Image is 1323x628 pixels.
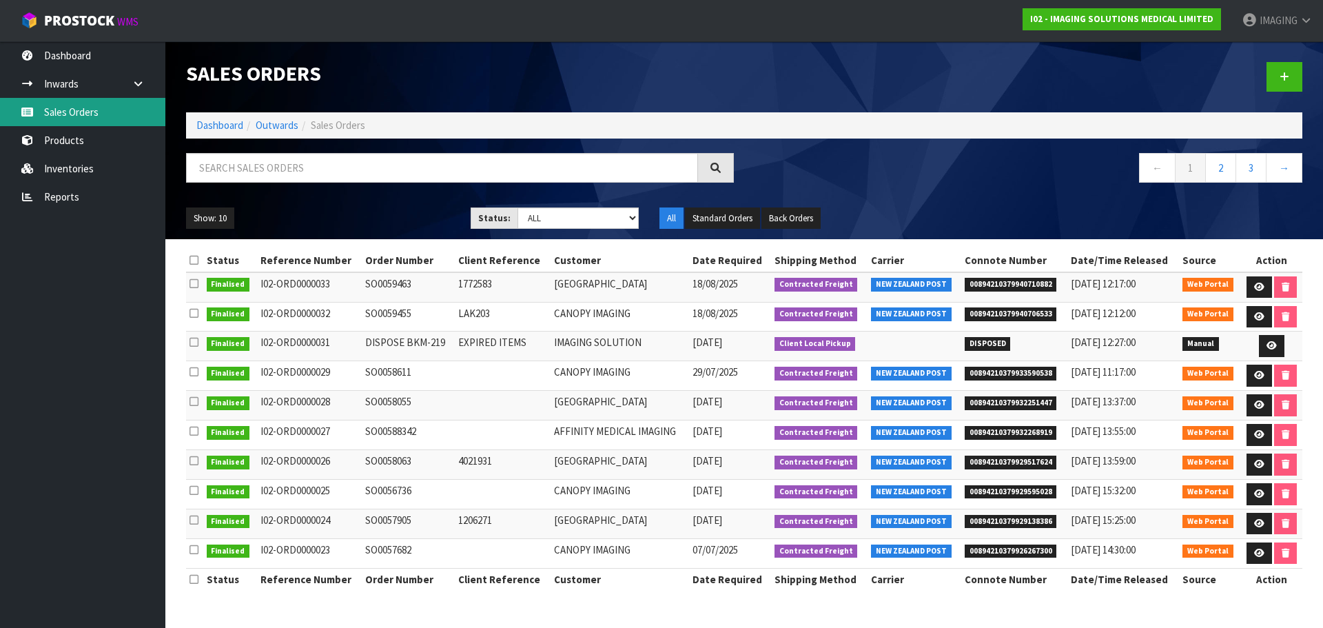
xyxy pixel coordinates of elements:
[455,250,551,272] th: Client Reference
[1182,337,1219,351] span: Manual
[257,250,362,272] th: Reference Number
[257,509,362,538] td: I02-ORD0000024
[871,396,952,410] span: NEW ZEALAND POST
[203,250,257,272] th: Status
[362,538,455,568] td: SO0057682
[362,480,455,509] td: SO0056736
[693,395,722,408] span: [DATE]
[693,454,722,467] span: [DATE]
[455,332,551,361] td: EXPIRED ITEMS
[871,515,952,529] span: NEW ZEALAND POST
[1241,568,1302,590] th: Action
[868,568,961,590] th: Carrier
[1071,543,1136,556] span: [DATE] 14:30:00
[771,568,868,590] th: Shipping Method
[965,307,1057,321] span: 00894210379940706533
[455,450,551,480] td: 4021931
[551,332,689,361] td: IMAGING SOLUTION
[207,396,250,410] span: Finalised
[551,450,689,480] td: [GEOGRAPHIC_DATA]
[693,425,722,438] span: [DATE]
[659,207,684,230] button: All
[871,426,952,440] span: NEW ZEALAND POST
[965,278,1057,292] span: 00894210379940710882
[771,250,868,272] th: Shipping Method
[362,450,455,480] td: SO0058063
[362,302,455,332] td: SO0059455
[1071,277,1136,290] span: [DATE] 12:17:00
[551,421,689,450] td: AFFINITY MEDICAL IMAGING
[207,515,250,529] span: Finalised
[362,509,455,538] td: SO0057905
[207,456,250,469] span: Finalised
[257,568,362,590] th: Reference Number
[775,426,858,440] span: Contracted Freight
[1071,454,1136,467] span: [DATE] 13:59:00
[775,485,858,499] span: Contracted Freight
[1071,514,1136,527] span: [DATE] 15:25:00
[689,250,771,272] th: Date Required
[1241,250,1302,272] th: Action
[551,538,689,568] td: CANOPY IMAGING
[1182,367,1233,381] span: Web Portal
[1182,515,1233,529] span: Web Portal
[693,277,738,290] span: 18/08/2025
[1067,568,1179,590] th: Date/Time Released
[689,568,771,590] th: Date Required
[362,272,455,302] td: SO0059463
[775,545,858,558] span: Contracted Freight
[1179,250,1241,272] th: Source
[257,450,362,480] td: I02-ORD0000026
[362,391,455,421] td: SO0058055
[1182,278,1233,292] span: Web Portal
[775,456,858,469] span: Contracted Freight
[693,336,722,349] span: [DATE]
[551,509,689,538] td: [GEOGRAPHIC_DATA]
[257,421,362,450] td: I02-ORD0000027
[1139,153,1176,183] a: ←
[775,307,858,321] span: Contracted Freight
[44,12,114,30] span: ProStock
[685,207,760,230] button: Standard Orders
[961,250,1067,272] th: Connote Number
[1071,307,1136,320] span: [DATE] 12:12:00
[775,337,856,351] span: Client Local Pickup
[1067,250,1179,272] th: Date/Time Released
[207,426,250,440] span: Finalised
[965,396,1057,410] span: 00894210379932251447
[1266,153,1302,183] a: →
[257,480,362,509] td: I02-ORD0000025
[455,568,551,590] th: Client Reference
[965,515,1057,529] span: 00894210379929138386
[965,337,1011,351] span: DISPOSED
[455,509,551,538] td: 1206271
[186,207,234,230] button: Show: 10
[1071,365,1136,378] span: [DATE] 11:17:00
[693,484,722,497] span: [DATE]
[755,153,1302,187] nav: Page navigation
[551,302,689,332] td: CANOPY IMAGING
[257,272,362,302] td: I02-ORD0000033
[207,545,250,558] span: Finalised
[551,480,689,509] td: CANOPY IMAGING
[871,456,952,469] span: NEW ZEALAND POST
[551,568,689,590] th: Customer
[257,332,362,361] td: I02-ORD0000031
[1071,395,1136,408] span: [DATE] 13:37:00
[257,391,362,421] td: I02-ORD0000028
[362,250,455,272] th: Order Number
[775,278,858,292] span: Contracted Freight
[775,367,858,381] span: Contracted Freight
[965,426,1057,440] span: 00894210379932268919
[775,515,858,529] span: Contracted Freight
[207,337,250,351] span: Finalised
[871,307,952,321] span: NEW ZEALAND POST
[362,421,455,450] td: SO00588342
[965,456,1057,469] span: 00894210379929517624
[871,485,952,499] span: NEW ZEALAND POST
[1235,153,1266,183] a: 3
[203,568,257,590] th: Status
[871,367,952,381] span: NEW ZEALAND POST
[362,361,455,391] td: SO0058611
[761,207,821,230] button: Back Orders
